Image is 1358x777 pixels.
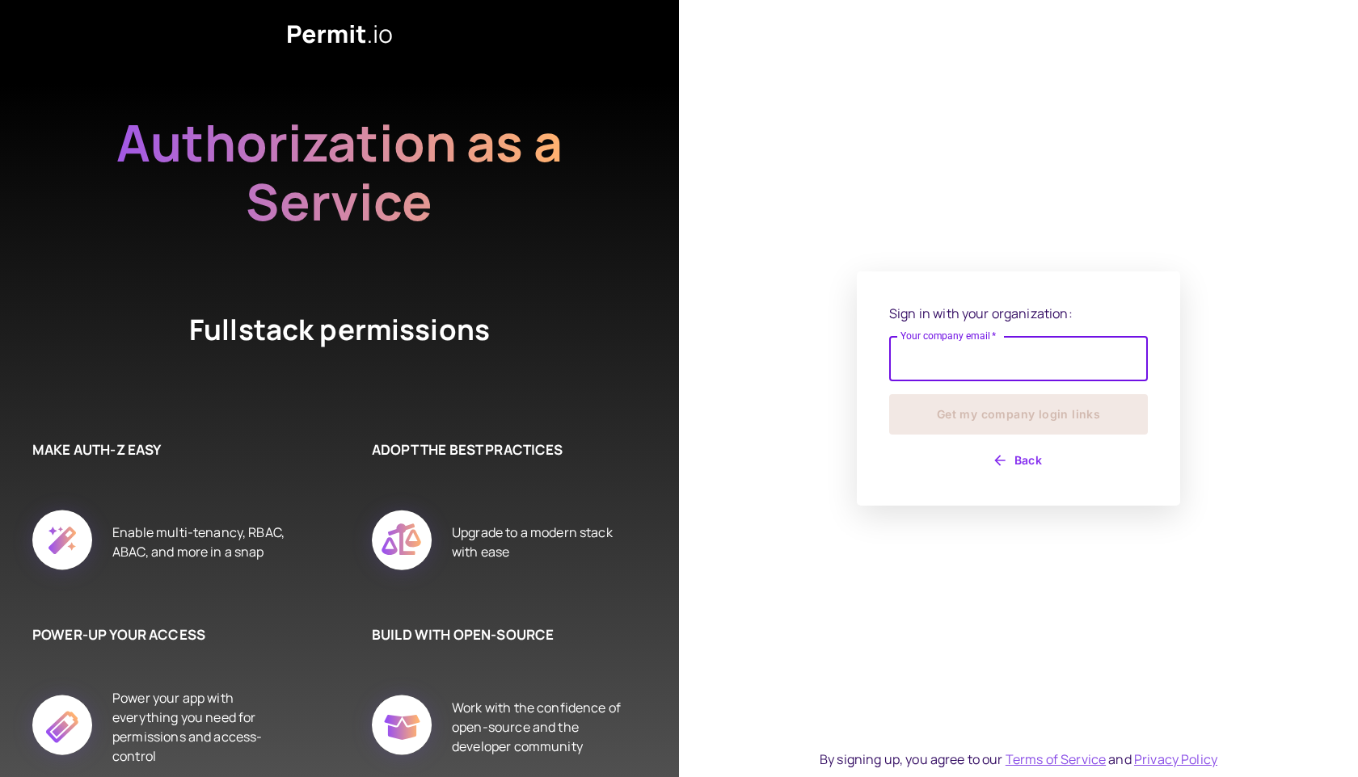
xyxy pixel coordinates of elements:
[452,677,630,777] div: Work with the confidence of open-source and the developer community
[889,447,1148,473] button: Back
[372,439,630,460] h6: ADOPT THE BEST PRACTICES
[820,750,1217,769] div: By signing up, you agree to our and
[129,310,550,375] h4: Fullstack permissions
[32,624,291,645] h6: POWER-UP YOUR ACCESS
[1006,750,1106,768] a: Terms of Service
[65,113,614,231] h2: Authorization as a Service
[372,624,630,645] h6: BUILD WITH OPEN-SOURCE
[900,329,997,342] label: Your company email
[112,492,291,592] div: Enable multi-tenancy, RBAC, ABAC, and more in a snap
[452,492,630,592] div: Upgrade to a modern stack with ease
[112,677,291,777] div: Power your app with everything you need for permissions and access-control
[889,304,1148,323] p: Sign in with your organization:
[32,439,291,460] h6: MAKE AUTH-Z EASY
[889,394,1148,435] button: Get my company login links
[1134,750,1217,768] a: Privacy Policy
